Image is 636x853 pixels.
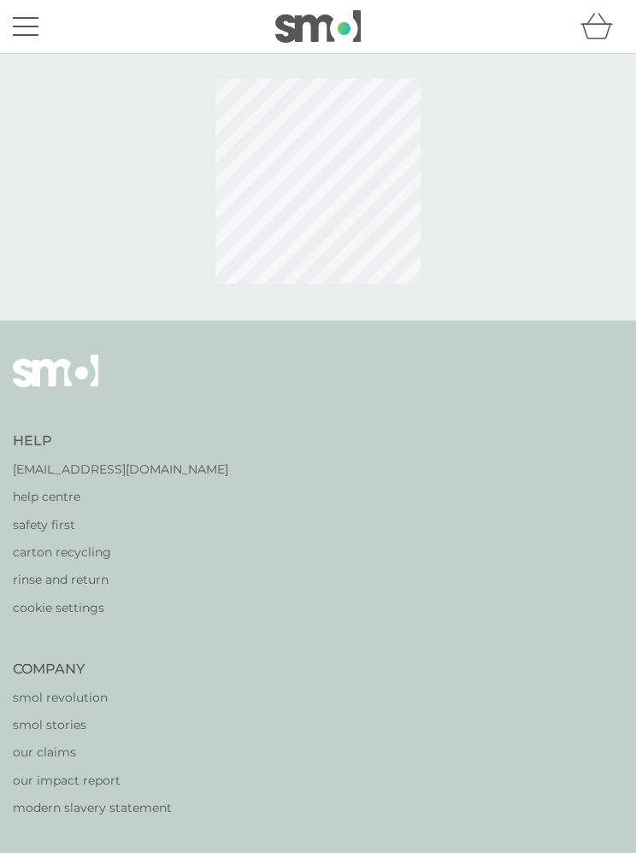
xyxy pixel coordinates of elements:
[13,598,228,617] a: cookie settings
[13,543,228,562] a: carton recycling
[13,570,228,589] a: rinse and return
[13,432,228,450] h4: Help
[13,688,172,707] a: smol revolution
[13,660,172,679] h4: Company
[13,10,38,43] button: menu
[13,715,172,734] a: smol stories
[13,460,228,479] a: [EMAIL_ADDRESS][DOMAIN_NAME]
[13,487,228,506] a: help centre
[13,771,172,790] a: our impact report
[13,798,172,817] a: modern slavery statement
[275,10,361,43] img: smol
[13,743,172,762] a: our claims
[13,355,98,413] img: smol
[13,515,228,534] a: safety first
[580,9,623,44] div: basket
